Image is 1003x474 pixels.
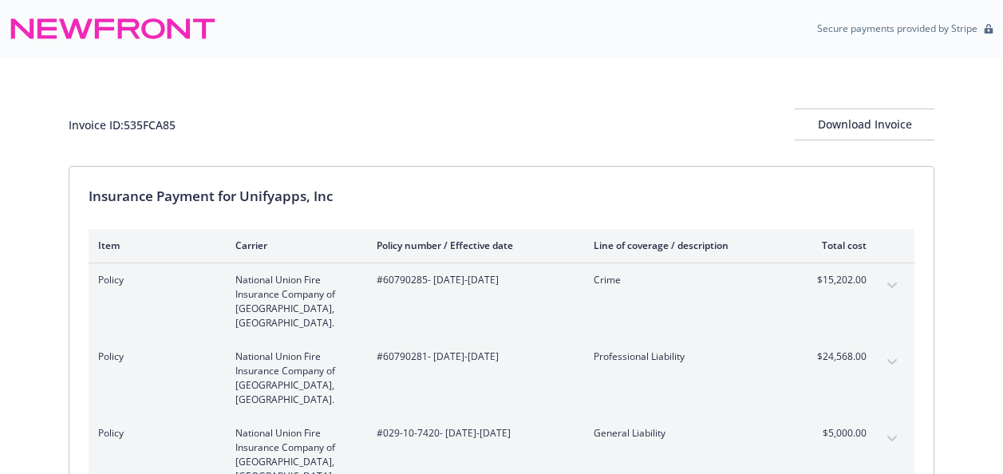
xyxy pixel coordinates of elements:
span: Policy [98,350,210,364]
span: General Liability [594,426,781,440]
span: Policy [98,273,210,287]
span: $24,568.00 [807,350,867,364]
span: #60790281 - [DATE]-[DATE] [377,350,568,364]
div: Invoice ID: 535FCA85 [69,117,176,133]
span: National Union Fire Insurance Company of [GEOGRAPHIC_DATA], [GEOGRAPHIC_DATA]. [235,273,351,330]
button: expand content [879,350,905,375]
button: Download Invoice [795,109,934,140]
span: Policy [98,426,210,440]
span: Crime [594,273,781,287]
div: Policy number / Effective date [377,239,568,252]
span: Professional Liability [594,350,781,364]
div: Insurance Payment for Unifyapps, Inc [89,186,914,207]
div: PolicyNational Union Fire Insurance Company of [GEOGRAPHIC_DATA], [GEOGRAPHIC_DATA].#60790281- [D... [89,340,914,417]
div: Item [98,239,210,252]
div: Carrier [235,239,351,252]
button: expand content [879,426,905,452]
div: Line of coverage / description [594,239,781,252]
span: $5,000.00 [807,426,867,440]
button: expand content [879,273,905,298]
div: Total cost [807,239,867,252]
p: Secure payments provided by Stripe [817,22,977,35]
span: #029-10-7420 - [DATE]-[DATE] [377,426,568,440]
span: National Union Fire Insurance Company of [GEOGRAPHIC_DATA], [GEOGRAPHIC_DATA]. [235,350,351,407]
span: $15,202.00 [807,273,867,287]
span: #60790285 - [DATE]-[DATE] [377,273,568,287]
div: PolicyNational Union Fire Insurance Company of [GEOGRAPHIC_DATA], [GEOGRAPHIC_DATA].#60790285- [D... [89,263,914,340]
